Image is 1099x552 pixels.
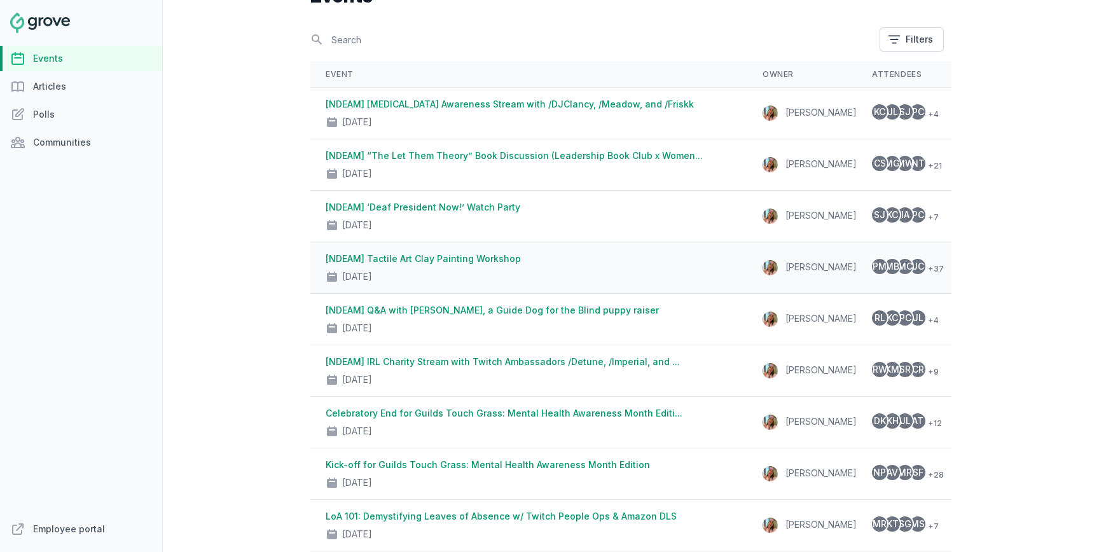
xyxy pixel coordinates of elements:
th: Event [310,62,747,88]
a: LoA 101: Demystifying Leaves of Absence w/ Twitch People Ops & Amazon DLS [326,511,677,521]
a: [NDEAM] Q&A with [PERSON_NAME], a Guide Dog for the Blind puppy raiser [326,305,659,315]
span: KC [887,210,898,219]
span: [PERSON_NAME] [785,261,857,272]
span: + 7 [923,519,939,534]
span: AT [912,417,923,425]
span: IA [901,210,909,219]
th: Owner [747,62,857,88]
span: JL [913,314,923,322]
span: PM [873,262,887,271]
span: + 9 [923,364,939,380]
div: [DATE] [342,219,372,231]
span: SF [913,468,923,477]
span: + 12 [923,416,942,431]
span: MG [885,159,900,168]
span: MC [898,262,913,271]
span: DK [874,417,886,425]
span: KH [887,417,899,425]
div: [DATE] [342,167,372,180]
span: NP [873,468,886,477]
span: RW [873,365,887,374]
span: KT [887,520,899,528]
a: Celebratory End for Guilds Touch Grass: Mental Health Awareness Month Editi... [326,408,682,418]
span: MR [873,520,887,528]
span: KC [887,314,898,322]
span: MS [911,520,925,528]
a: Kick-off for Guilds Touch Grass: Mental Health Awareness Month Edition [326,459,650,470]
span: + 37 [923,261,944,277]
input: Search [310,29,872,51]
span: RL [874,314,885,322]
div: [DATE] [342,528,372,541]
span: + 4 [923,313,939,328]
th: Attendees [857,62,959,88]
span: NT [911,159,925,168]
img: Grove [10,13,70,33]
span: JC [912,262,924,271]
span: SG [899,520,911,528]
span: [PERSON_NAME] [785,416,857,427]
span: PC [899,314,911,322]
span: [PERSON_NAME] [785,467,857,478]
span: MB [885,262,899,271]
span: CS [874,159,886,168]
span: [PERSON_NAME] [785,210,857,221]
span: AV [887,468,898,477]
div: [DATE] [342,476,372,489]
a: [NDEAM] ‘Deaf President Now!’ Watch Party [326,202,520,212]
span: SR [899,365,911,374]
a: [NDEAM] “The Let Them Theory” Book Discussion (Leadership Book Club x Women... [326,150,703,161]
span: [PERSON_NAME] [785,313,857,324]
span: [PERSON_NAME] [785,158,857,169]
a: [NDEAM] IRL Charity Stream with Twitch Ambassadors /Detune, /Imperial, and ... [326,356,680,367]
span: + 21 [923,158,942,174]
a: [NDEAM] Tactile Art Clay Painting Workshop [326,253,521,264]
span: [PERSON_NAME] [785,519,857,530]
span: SJ [874,210,885,219]
span: [PERSON_NAME] [785,107,857,118]
span: JL [900,417,911,425]
span: PC [912,107,924,116]
span: [PERSON_NAME] [785,364,857,375]
div: [DATE] [342,116,372,128]
button: Filters [880,27,944,52]
span: KC [874,107,885,116]
span: KM [885,365,899,374]
span: + 4 [923,107,939,122]
span: + 7 [923,210,939,225]
div: [DATE] [342,425,372,438]
a: [NDEAM] [MEDICAL_DATA] Awareness Stream with /DJClancy, /Meadow, and /Friskk [326,99,694,109]
span: PC [912,210,924,219]
div: [DATE] [342,373,372,386]
span: MW [897,159,914,168]
span: + 28 [923,467,944,483]
div: [DATE] [342,270,372,283]
span: MR [898,468,912,477]
span: CR [912,365,924,374]
span: JL [887,107,898,116]
div: [DATE] [342,322,372,335]
span: SJ [899,107,911,116]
